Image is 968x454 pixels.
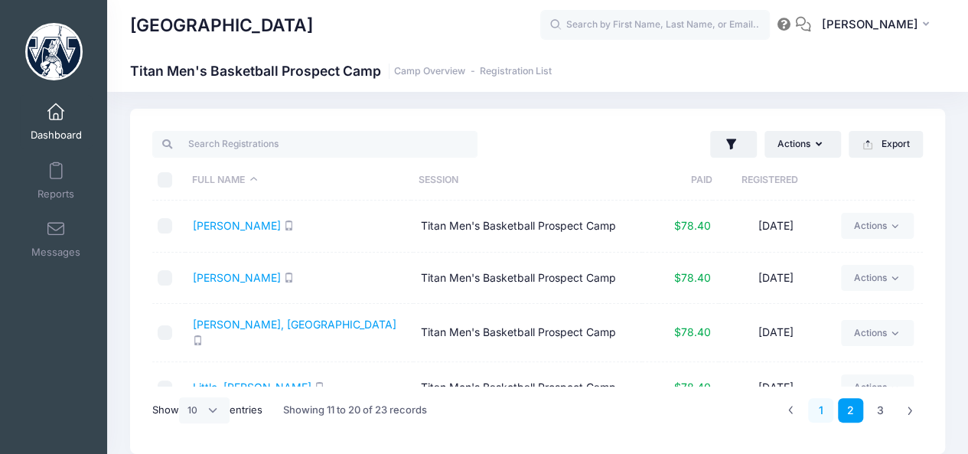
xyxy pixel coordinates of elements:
span: $78.40 [674,271,711,284]
span: $78.40 [674,219,711,232]
i: SMS enabled [193,335,203,345]
i: SMS enabled [315,382,324,392]
a: [PERSON_NAME] [193,271,281,284]
span: [PERSON_NAME] [821,16,917,33]
a: Messages [20,212,93,266]
span: Messages [31,247,80,260]
i: SMS enabled [284,220,294,230]
select: Showentries [179,397,230,423]
td: Titan Men's Basketball Prospect Camp [413,362,641,414]
button: Actions [764,131,841,157]
td: Titan Men's Basketball Prospect Camp [413,253,641,305]
a: Dashboard [20,95,93,149]
input: Search Registrations [152,131,477,157]
input: Search by First Name, Last Name, or Email... [540,10,770,41]
td: [DATE] [719,253,833,305]
span: $78.40 [674,381,711,394]
a: Actions [841,320,914,346]
label: Show entries [152,397,262,423]
th: Session: activate to sort column ascending [411,160,637,201]
h1: Titan Men's Basketball Prospect Camp [130,63,552,79]
img: Westminster College [25,23,83,80]
a: [PERSON_NAME] [193,219,281,232]
div: Showing 11 to 20 of 23 records [283,393,427,428]
td: [DATE] [719,362,833,414]
td: Titan Men's Basketball Prospect Camp [413,304,641,361]
a: Actions [841,265,914,291]
a: Actions [841,213,914,239]
th: Full Name: activate to sort column descending [185,160,411,201]
td: Titan Men's Basketball Prospect Camp [413,201,641,253]
td: [DATE] [719,201,833,253]
td: [DATE] [719,304,833,361]
th: Paid: activate to sort column ascending [637,160,712,201]
a: [PERSON_NAME], [GEOGRAPHIC_DATA] [193,318,396,331]
button: [PERSON_NAME] [811,8,945,43]
span: Reports [37,188,74,201]
h1: [GEOGRAPHIC_DATA] [130,8,313,43]
a: Little, [PERSON_NAME] [193,381,311,394]
span: Dashboard [31,129,82,142]
a: Registration List [480,66,552,77]
i: SMS enabled [284,273,294,283]
a: Actions [841,374,914,400]
a: Reports [20,154,93,207]
a: 2 [838,398,863,423]
th: Registered: activate to sort column ascending [712,160,826,201]
a: Camp Overview [394,66,465,77]
a: 1 [808,398,833,423]
span: $78.40 [674,325,711,338]
button: Export [849,131,923,157]
a: 3 [868,398,893,423]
